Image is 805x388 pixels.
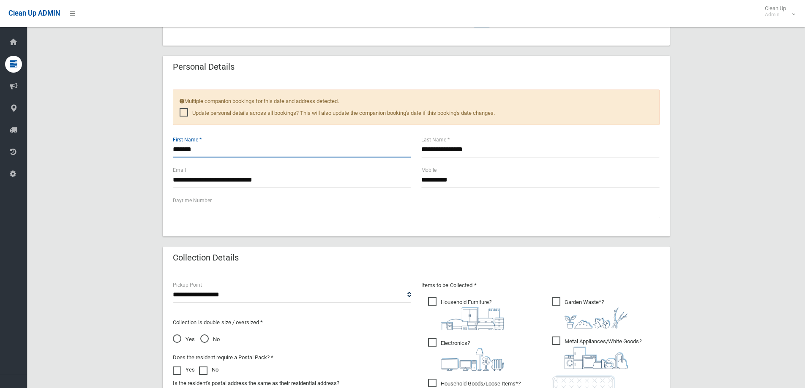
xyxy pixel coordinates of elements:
span: No [200,334,220,345]
small: Admin [765,11,786,18]
label: No [199,365,218,375]
i: ? [565,338,641,369]
p: Items to be Collected * [421,280,660,290]
label: Yes [173,365,195,375]
img: aa9efdbe659d29b613fca23ba79d85cb.png [441,307,504,330]
span: Electronics [428,338,504,371]
span: Clean Up [761,5,794,18]
span: Household Furniture [428,297,504,330]
i: ? [565,299,628,328]
img: 36c1b0289cb1767239cdd3de9e694f19.png [565,347,628,369]
i: ? [441,299,504,330]
span: Yes [173,334,195,345]
span: Metal Appliances/White Goods [552,336,641,369]
div: Multiple companion bookings for this date and address detected. [173,90,660,125]
img: 4fd8a5c772b2c999c83690221e5242e0.png [565,307,628,328]
header: Personal Details [163,59,245,75]
i: ? [441,340,504,371]
label: Does the resident require a Postal Pack? * [173,353,273,363]
span: Clean Up ADMIN [8,9,60,17]
img: 394712a680b73dbc3d2a6a3a7ffe5a07.png [441,348,504,371]
header: Collection Details [163,250,249,266]
span: Garden Waste* [552,297,628,328]
span: Update personal details across all bookings? This will also update the companion booking's date i... [180,108,495,118]
p: Collection is double size / oversized * [173,317,411,328]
